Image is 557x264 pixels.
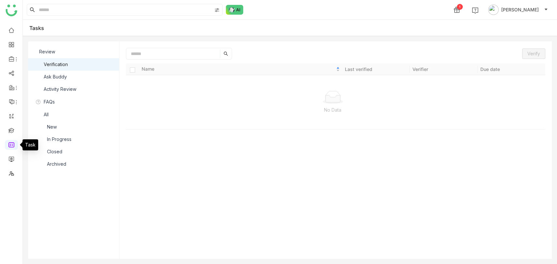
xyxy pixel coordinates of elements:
div: New [47,123,57,131]
div: In Progress [47,136,71,143]
th: Verifier [410,63,478,75]
span: [PERSON_NAME] [501,6,539,13]
img: avatar [488,5,499,15]
div: Archived [47,160,66,168]
div: Activity Review [44,86,76,93]
img: ask-buddy-normal.svg [226,5,243,15]
div: Ask Buddy [44,73,67,80]
button: [PERSON_NAME] [487,5,549,15]
div: Task [23,139,38,150]
div: All [44,111,49,118]
span: FAQs [44,98,55,105]
div: Closed [47,148,62,155]
img: logo [6,5,17,16]
th: Last verified [342,63,410,75]
div: 1 [457,4,463,10]
button: Verify [522,49,545,59]
th: Due date [478,63,546,75]
p: No Data [131,106,534,114]
div: Verification [44,61,68,68]
img: help.svg [472,7,478,14]
img: search-type.svg [214,7,220,13]
div: Tasks [29,25,44,31]
span: Review [39,48,55,55]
